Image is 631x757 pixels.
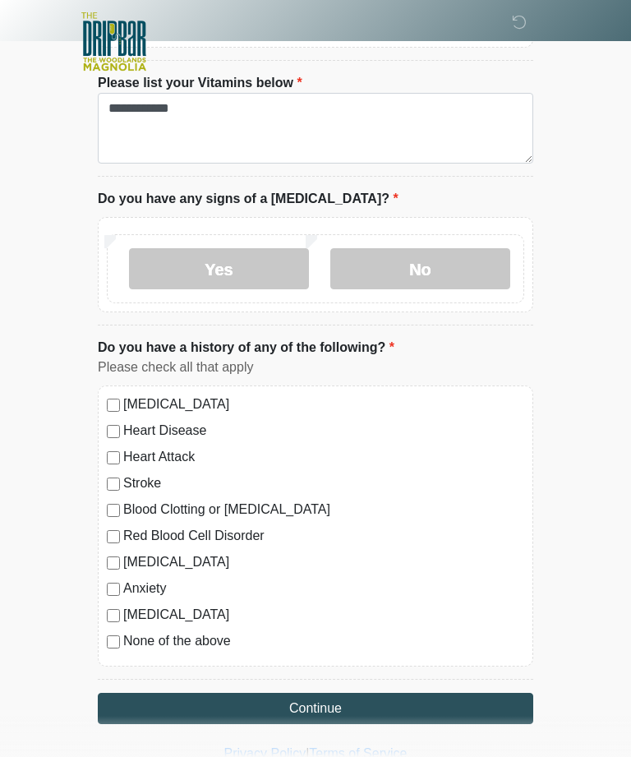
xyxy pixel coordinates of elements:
label: [MEDICAL_DATA] [123,552,524,572]
label: Blood Clotting or [MEDICAL_DATA] [123,500,524,519]
input: Blood Clotting or [MEDICAL_DATA] [107,504,120,517]
input: Red Blood Cell Disorder [107,530,120,543]
label: None of the above [123,631,524,651]
label: Stroke [123,473,524,493]
label: No [330,248,510,289]
input: Stroke [107,478,120,491]
label: Heart Disease [123,421,524,441]
label: Anxiety [123,579,524,598]
input: [MEDICAL_DATA] [107,399,120,412]
input: Heart Disease [107,425,120,438]
div: Please check all that apply [98,358,533,377]
label: [MEDICAL_DATA] [123,605,524,625]
label: Do you have any signs of a [MEDICAL_DATA]? [98,189,398,209]
input: [MEDICAL_DATA] [107,609,120,622]
button: Continue [98,693,533,724]
label: [MEDICAL_DATA] [123,395,524,414]
input: [MEDICAL_DATA] [107,556,120,570]
img: The DripBar - Magnolia Logo [81,12,146,72]
label: Red Blood Cell Disorder [123,526,524,546]
label: Do you have a history of any of the following? [98,338,394,358]
label: Yes [129,248,309,289]
input: None of the above [107,635,120,649]
label: Heart Attack [123,447,524,467]
input: Anxiety [107,583,120,596]
input: Heart Attack [107,451,120,464]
